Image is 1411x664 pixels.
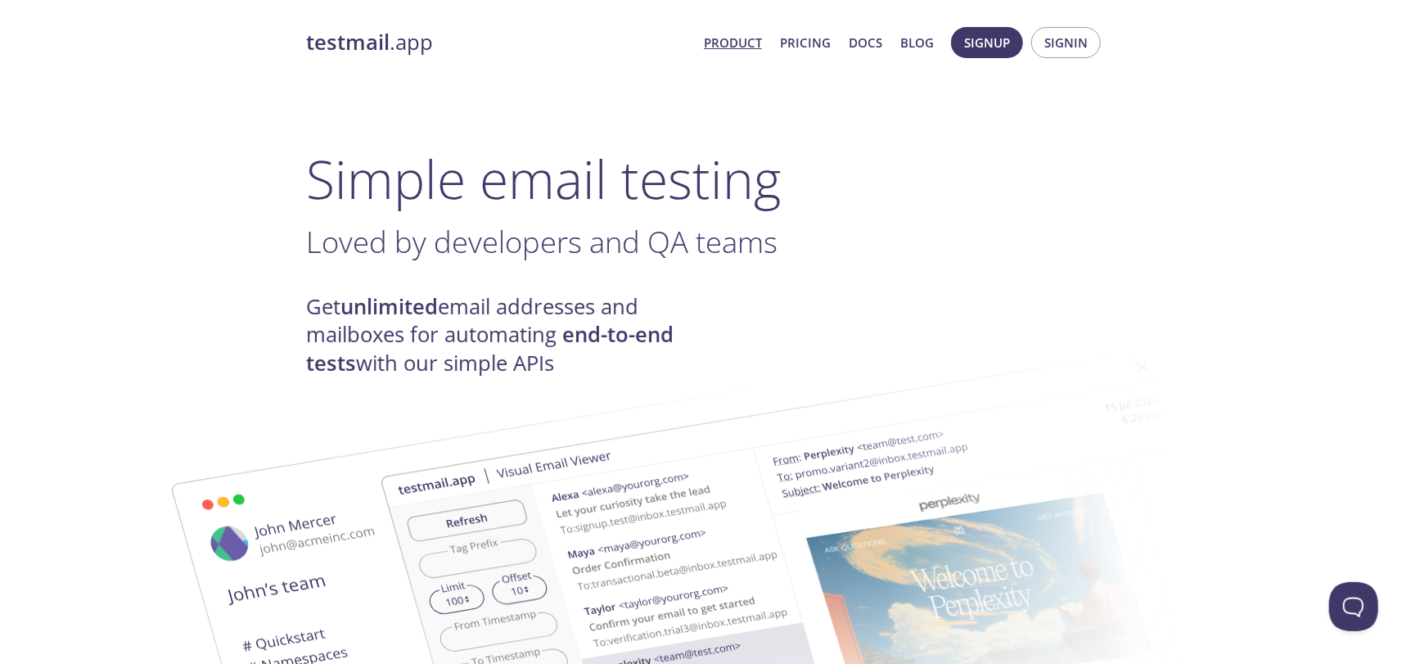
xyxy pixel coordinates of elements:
[849,32,882,53] a: Docs
[900,32,934,53] a: Blog
[340,292,438,321] strong: unlimited
[1329,582,1378,631] iframe: Help Scout Beacon - Open
[306,28,390,56] strong: testmail
[306,320,674,377] strong: end-to-end tests
[951,27,1023,58] button: Signup
[780,32,831,53] a: Pricing
[306,29,691,56] a: testmail.app
[306,293,705,377] h4: Get email addresses and mailboxes for automating with our simple APIs
[964,32,1010,53] span: Signup
[1031,27,1101,58] button: Signin
[1044,32,1088,53] span: Signin
[306,147,1105,210] h1: Simple email testing
[306,221,778,262] span: Loved by developers and QA teams
[704,32,762,53] a: Product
